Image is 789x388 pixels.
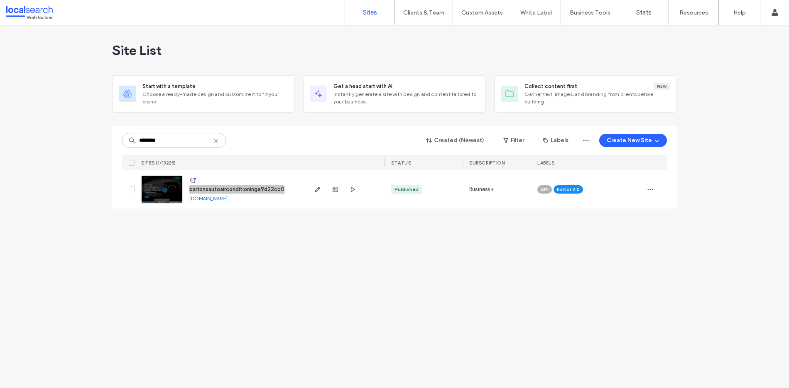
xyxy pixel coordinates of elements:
[570,9,610,16] label: Business Tools
[461,9,503,16] label: Custom Assets
[333,82,392,91] span: Get a head start with AI
[19,6,36,13] span: Help
[333,91,479,106] span: Instantly generate a site with design and content tailored to your business.
[141,160,176,166] span: SITES (1/13228)
[733,9,746,16] label: Help
[142,82,196,91] span: Start with a template
[654,83,670,90] div: New
[494,75,677,113] div: Collect content firstNewGather text, images, and branding from clients before building.
[599,134,667,147] button: Create New Site
[679,9,708,16] label: Resources
[524,82,577,91] span: Collect content first
[536,134,576,147] button: Labels
[112,42,162,59] span: Site List
[557,186,580,193] span: Editor 2.0
[189,195,228,201] a: [DOMAIN_NAME]
[403,9,444,16] label: Clients & Team
[541,186,549,193] span: API
[142,91,288,106] span: Choose a ready-made design and customize it to fit your brand.
[537,160,554,166] span: LABELS
[524,91,670,106] span: Gather text, images, and branding from clients before building.
[419,134,492,147] button: Created (Newest)
[469,185,494,194] span: Business+
[112,75,295,113] div: Start with a templateChoose a ready-made design and customize it to fit your brand.
[520,9,552,16] label: White Label
[391,160,411,166] span: STATUS
[189,186,284,192] a: bartonsautoairconditioninge9d22cc0
[636,9,652,16] label: Stats
[303,75,486,113] div: Get a head start with AIInstantly generate a site with design and content tailored to your business.
[363,9,377,16] label: Sites
[394,186,419,193] div: Published
[469,160,505,166] span: SUBSCRIPTION
[495,134,532,147] button: Filter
